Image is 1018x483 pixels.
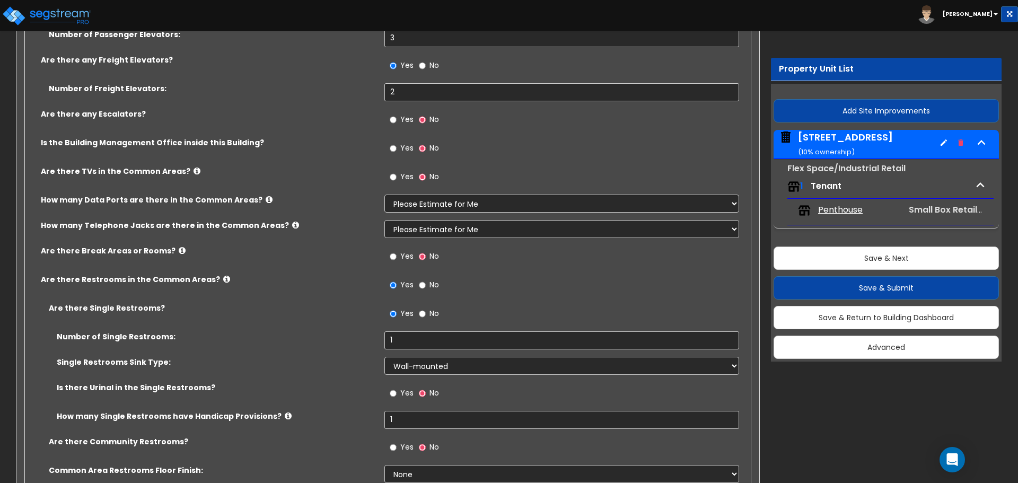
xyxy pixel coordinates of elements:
[774,99,999,122] button: Add Site Improvements
[223,275,230,283] i: click for more info!
[57,382,376,393] label: Is there Urinal in the Single Restrooms?
[419,442,426,453] input: No
[419,171,426,183] input: No
[419,388,426,399] input: No
[818,204,863,216] span: Penthouse
[390,143,397,154] input: Yes
[429,388,439,398] span: No
[41,245,376,256] label: Are there Break Areas or Rooms?
[787,162,906,174] small: Flex Space/Industrial Retail
[400,388,414,398] span: Yes
[41,220,376,231] label: How many Telephone Jacks are there in the Common Areas?
[400,279,414,290] span: Yes
[400,171,414,182] span: Yes
[798,130,893,157] div: [STREET_ADDRESS]
[419,308,426,320] input: No
[787,180,800,193] img: tenants.png
[774,306,999,329] button: Save & Return to Building Dashboard
[429,442,439,452] span: No
[400,308,414,319] span: Yes
[49,83,376,94] label: Number of Freight Elevators:
[41,137,376,148] label: Is the Building Management Office inside this Building?
[49,303,376,313] label: Are there Single Restrooms?
[429,308,439,319] span: No
[41,166,376,177] label: Are there TVs in the Common Areas?
[419,251,426,262] input: No
[429,279,439,290] span: No
[798,204,811,217] img: tenants.png
[41,195,376,205] label: How many Data Ports are there in the Common Areas?
[57,331,376,342] label: Number of Single Restrooms:
[57,411,376,421] label: How many Single Restrooms have Handicap Provisions?
[419,279,426,291] input: No
[41,109,376,119] label: Are there any Escalators?
[419,114,426,126] input: No
[49,29,376,40] label: Number of Passenger Elevators:
[41,55,376,65] label: Are there any Freight Elevators?
[774,247,999,270] button: Save & Next
[390,279,397,291] input: Yes
[811,180,841,192] span: Tenant
[400,143,414,153] span: Yes
[179,247,186,254] i: click for more info!
[429,114,439,125] span: No
[390,114,397,126] input: Yes
[779,63,994,75] div: Property Unit List
[400,251,414,261] span: Yes
[292,221,299,229] i: click for more info!
[798,147,855,157] small: ( 10 % ownership)
[49,465,376,476] label: Common Area Restrooms Floor Finish:
[917,5,936,24] img: avatar.png
[390,308,397,320] input: Yes
[419,143,426,154] input: No
[419,60,426,72] input: No
[400,442,414,452] span: Yes
[429,60,439,71] span: No
[400,60,414,71] span: Yes
[390,442,397,453] input: Yes
[285,412,292,420] i: click for more info!
[390,60,397,72] input: Yes
[774,336,999,359] button: Advanced
[390,251,397,262] input: Yes
[779,130,793,144] img: building.svg
[390,388,397,399] input: Yes
[943,10,993,18] b: [PERSON_NAME]
[194,167,200,175] i: click for more info!
[909,204,1010,216] span: Small Box Retail Tenant
[429,251,439,261] span: No
[400,114,414,125] span: Yes
[779,130,893,157] span: 20 W 33rd Street
[940,447,965,472] div: Open Intercom Messenger
[429,143,439,153] span: No
[800,180,803,192] span: 1
[49,436,376,447] label: Are there Community Restrooms?
[57,357,376,367] label: Single Restrooms Sink Type:
[774,276,999,300] button: Save & Submit
[429,171,439,182] span: No
[266,196,273,204] i: click for more info!
[41,274,376,285] label: Are there Restrooms in the Common Areas?
[390,171,397,183] input: Yes
[2,5,92,27] img: logo_pro_r.png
